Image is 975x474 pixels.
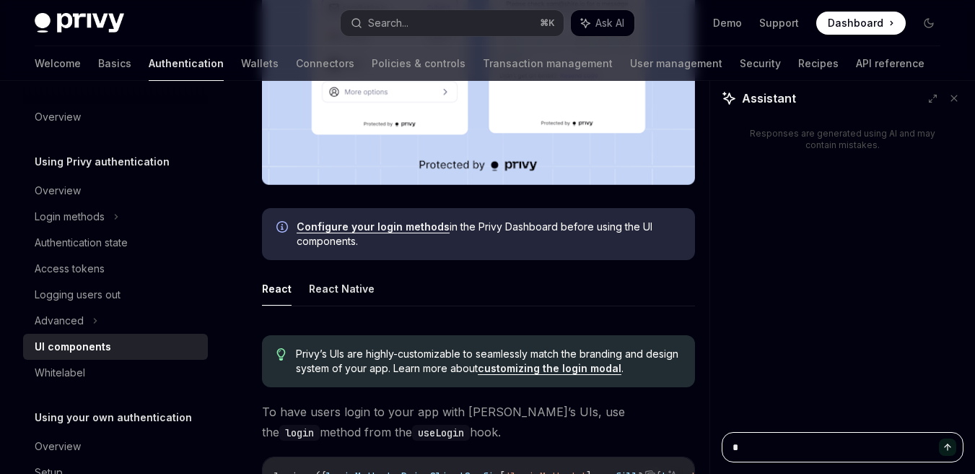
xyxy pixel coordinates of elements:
[296,46,354,81] a: Connectors
[276,348,287,361] svg: Tip
[856,46,924,81] a: API reference
[372,46,465,81] a: Policies & controls
[23,104,208,130] a: Overview
[35,438,81,455] div: Overview
[35,286,121,303] div: Logging users out
[742,90,796,107] span: Assistant
[745,128,940,151] div: Responses are generated using AI and may contain mistakes.
[279,425,320,441] code: login
[571,10,634,36] button: Ask AI
[35,46,81,81] a: Welcome
[35,409,192,426] h5: Using your own authentication
[341,10,564,36] button: Search...⌘K
[540,17,555,29] span: ⌘ K
[35,208,105,225] div: Login methods
[262,402,695,442] span: To have users login to your app with [PERSON_NAME]’s UIs, use the method from the hook.
[35,13,124,33] img: dark logo
[713,16,742,30] a: Demo
[740,46,781,81] a: Security
[309,272,375,306] button: React Native
[149,46,224,81] a: Authentication
[412,425,470,441] code: useLogin
[297,220,450,233] a: Configure your login methods
[35,338,111,355] div: UI components
[917,12,940,35] button: Toggle dark mode
[296,347,681,376] span: Privy’s UIs are highly-customizable to seamlessly match the branding and design system of your ap...
[262,272,292,306] button: React
[759,16,799,30] a: Support
[35,153,170,171] h5: Using Privy authentication
[35,364,85,382] div: Whitelabel
[35,312,84,329] div: Advanced
[241,46,279,81] a: Wallets
[23,434,208,460] a: Overview
[595,16,624,30] span: Ask AI
[828,16,883,30] span: Dashboard
[35,108,81,126] div: Overview
[23,178,208,204] a: Overview
[23,282,208,308] a: Logging users out
[23,334,208,360] a: UI components
[23,360,208,386] a: Whitelabel
[35,182,81,199] div: Overview
[483,46,613,81] a: Transaction management
[35,234,128,251] div: Authentication state
[368,14,408,32] div: Search...
[276,221,291,236] svg: Info
[478,362,621,375] a: customizing the login modal
[98,46,131,81] a: Basics
[23,230,208,256] a: Authentication state
[798,46,839,81] a: Recipes
[939,439,956,456] button: Send message
[816,12,906,35] a: Dashboard
[35,260,105,277] div: Access tokens
[297,220,681,249] span: in the Privy Dashboard before using the UI components.
[23,256,208,282] a: Access tokens
[630,46,722,81] a: User management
